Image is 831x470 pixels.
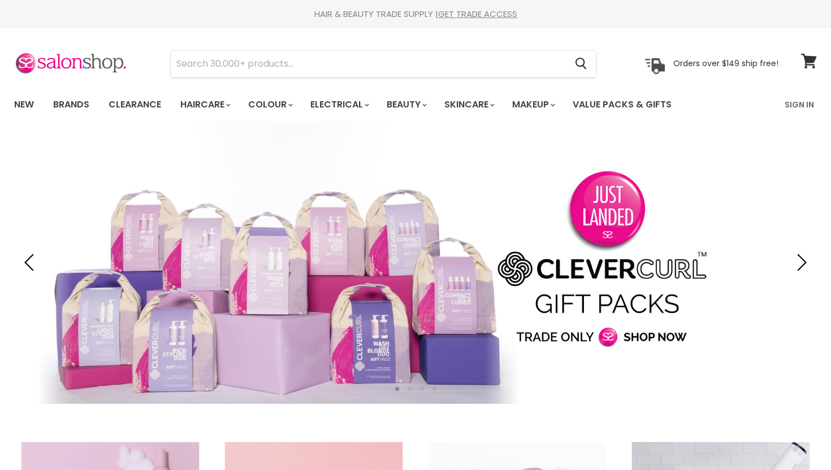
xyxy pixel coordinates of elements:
form: Product [170,50,596,77]
li: Page dot 2 [408,387,412,391]
input: Search [171,51,566,77]
a: Sign In [778,93,821,117]
button: Next [789,251,811,274]
p: Orders over $149 ship free! [673,58,778,68]
button: Previous [20,251,42,274]
button: Search [566,51,596,77]
a: Clearance [100,93,170,117]
a: GET TRADE ACCESS [438,8,517,20]
a: Electrical [302,93,376,117]
a: Colour [240,93,300,117]
a: Haircare [172,93,237,117]
li: Page dot 3 [420,387,424,391]
a: Value Packs & Gifts [564,93,680,117]
a: New [6,93,42,117]
li: Page dot 4 [432,387,436,391]
a: Beauty [378,93,434,117]
li: Page dot 1 [395,387,399,391]
a: Skincare [436,93,501,117]
a: Makeup [504,93,562,117]
a: Brands [45,93,98,117]
ul: Main menu [6,88,729,121]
